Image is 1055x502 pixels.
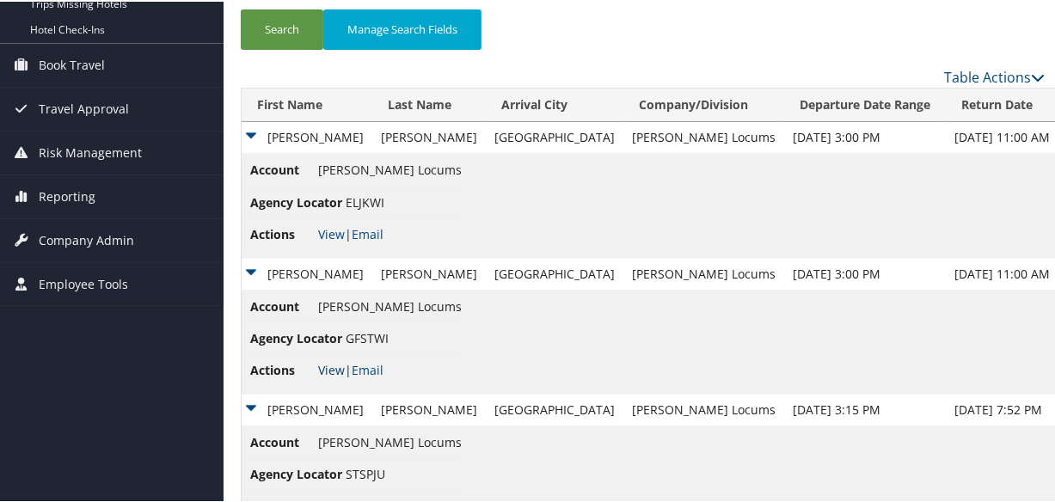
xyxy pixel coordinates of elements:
[623,257,784,288] td: [PERSON_NAME] Locums
[250,359,315,378] span: Actions
[784,87,946,120] th: Departure Date Range: activate to sort column ascending
[318,360,345,376] a: View
[623,87,784,120] th: Company/Division
[39,86,129,129] span: Travel Approval
[318,297,462,313] span: [PERSON_NAME] Locums
[318,224,383,241] span: |
[250,296,315,315] span: Account
[242,393,372,424] td: [PERSON_NAME]
[784,120,946,151] td: [DATE] 3:00 PM
[346,193,384,209] span: ELJKWI
[944,66,1045,85] a: Table Actions
[372,257,486,288] td: [PERSON_NAME]
[784,393,946,424] td: [DATE] 3:15 PM
[39,174,95,217] span: Reporting
[241,8,323,48] button: Search
[39,217,134,260] span: Company Admin
[784,257,946,288] td: [DATE] 3:00 PM
[486,257,623,288] td: [GEOGRAPHIC_DATA]
[250,432,315,450] span: Account
[250,463,342,482] span: Agency Locator
[39,42,105,85] span: Book Travel
[318,432,462,449] span: [PERSON_NAME] Locums
[346,464,385,481] span: STSPJU
[372,120,486,151] td: [PERSON_NAME]
[250,159,315,178] span: Account
[318,160,462,176] span: [PERSON_NAME] Locums
[486,87,623,120] th: Arrival City: activate to sort column ascending
[250,223,315,242] span: Actions
[352,224,383,241] a: Email
[486,120,623,151] td: [GEOGRAPHIC_DATA]
[242,257,372,288] td: [PERSON_NAME]
[623,120,784,151] td: [PERSON_NAME] Locums
[346,328,389,345] span: GFSTWI
[250,328,342,346] span: Agency Locator
[39,261,128,304] span: Employee Tools
[250,192,342,211] span: Agency Locator
[623,393,784,424] td: [PERSON_NAME] Locums
[486,393,623,424] td: [GEOGRAPHIC_DATA]
[242,120,372,151] td: [PERSON_NAME]
[39,130,142,173] span: Risk Management
[323,8,481,48] button: Manage Search Fields
[318,360,383,376] span: |
[372,87,486,120] th: Last Name: activate to sort column ascending
[352,360,383,376] a: Email
[318,224,345,241] a: View
[372,393,486,424] td: [PERSON_NAME]
[242,87,372,120] th: First Name: activate to sort column ascending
